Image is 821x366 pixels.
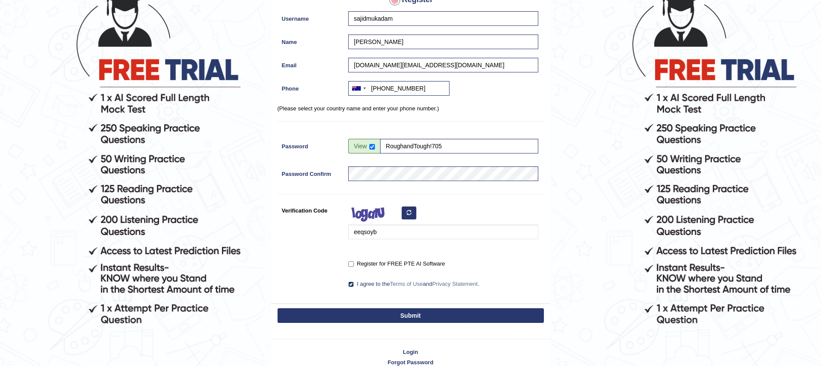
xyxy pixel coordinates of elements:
a: Login [271,348,550,356]
label: Register for FREE PTE AI Software [348,260,445,268]
div: Australia: +61 [349,81,368,95]
label: Verification Code [278,203,344,215]
input: Show/Hide Password [369,144,375,150]
label: Name [278,34,344,46]
label: Phone [278,81,344,93]
label: I agree to the and . [348,280,479,288]
a: Privacy Statement [432,281,478,287]
label: Email [278,58,344,69]
p: (Please select your country name and enter your phone number.) [278,104,544,113]
input: I agree to theTerms of UseandPrivacy Statement. [348,282,354,287]
a: Terms of Use [390,281,423,287]
button: Submit [278,308,544,323]
label: Password Confirm [278,166,344,178]
label: Username [278,11,344,23]
input: Register for FREE PTE AI Software [348,261,354,267]
input: +61 412 345 678 [348,81,450,96]
label: Password [278,139,344,150]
